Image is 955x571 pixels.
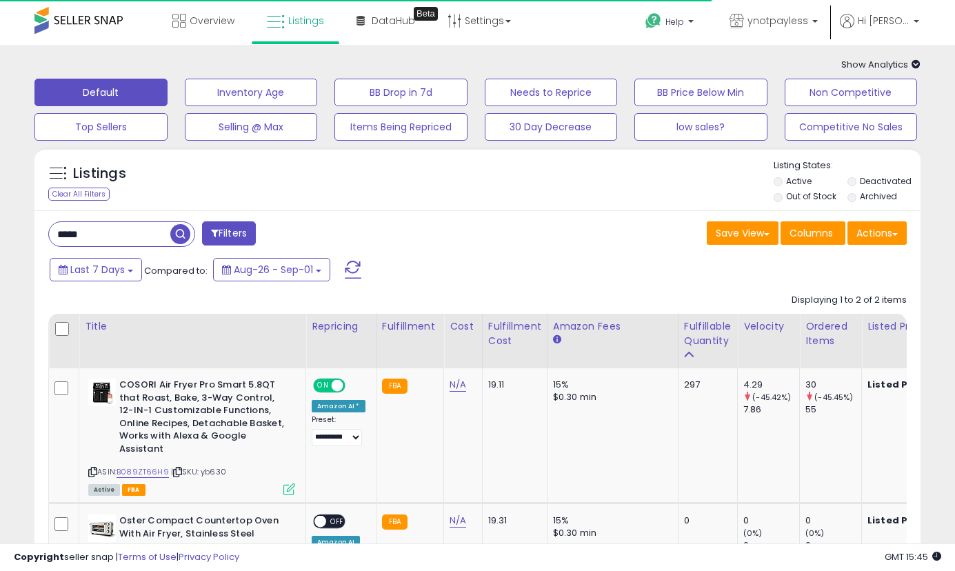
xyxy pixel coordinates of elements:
[747,14,808,28] span: ynotpayless
[372,14,415,28] span: DataHub
[885,550,941,563] span: 2025-09-9 15:45 GMT
[743,379,799,391] div: 4.29
[88,514,116,542] img: 41NWjD1CuNL._SL40_.jpg
[488,319,541,348] div: Fulfillment Cost
[234,263,313,277] span: Aug-26 - Sep-01
[786,190,836,202] label: Out of Stock
[326,516,348,528] span: OFF
[312,400,365,412] div: Amazon AI *
[553,391,667,403] div: $0.30 min
[485,79,618,106] button: Needs to Reprice
[88,379,295,494] div: ASIN:
[122,484,145,496] span: FBA
[450,514,466,528] a: N/A
[34,79,168,106] button: Default
[743,403,799,416] div: 7.86
[786,175,812,187] label: Active
[805,514,861,527] div: 0
[774,159,921,172] p: Listing States:
[814,392,853,403] small: (-45.45%)
[73,164,126,183] h5: Listings
[14,551,239,564] div: seller snap | |
[119,514,287,543] b: Oster Compact Countertop Oven With Air Fryer, Stainless Steel
[805,319,856,348] div: Ordered Items
[847,221,907,245] button: Actions
[752,392,791,403] small: (-45.42%)
[88,379,116,406] img: 41cjUnZlkdL._SL40_.jpg
[50,258,142,281] button: Last 7 Days
[314,380,332,392] span: ON
[785,79,918,106] button: Non Competitive
[414,7,438,21] div: Tooltip anchor
[382,514,408,530] small: FBA
[805,403,861,416] div: 55
[288,14,324,28] span: Listings
[634,113,767,141] button: low sales?
[312,319,370,334] div: Repricing
[743,528,763,539] small: (0%)
[343,380,365,392] span: OFF
[684,379,727,391] div: 297
[382,379,408,394] small: FBA
[450,378,466,392] a: N/A
[684,514,727,527] div: 0
[781,221,845,245] button: Columns
[790,226,833,240] span: Columns
[792,294,907,307] div: Displaying 1 to 2 of 2 items
[553,319,672,334] div: Amazon Fees
[665,16,684,28] span: Help
[553,514,667,527] div: 15%
[488,514,536,527] div: 19.31
[179,550,239,563] a: Privacy Policy
[634,79,767,106] button: BB Price Below Min
[185,113,318,141] button: Selling @ Max
[334,113,468,141] button: Items Being Repriced
[450,319,476,334] div: Cost
[553,379,667,391] div: 15%
[488,379,536,391] div: 19.11
[805,379,861,391] div: 30
[634,2,707,45] a: Help
[312,536,360,548] div: Amazon AI
[785,113,918,141] button: Competitive No Sales
[860,175,912,187] label: Deactivated
[334,79,468,106] button: BB Drop in 7d
[14,550,64,563] strong: Copyright
[858,14,909,28] span: Hi [PERSON_NAME]
[553,527,667,539] div: $0.30 min
[213,258,330,281] button: Aug-26 - Sep-01
[171,466,226,477] span: | SKU: yb630
[707,221,778,245] button: Save View
[119,379,287,459] b: COSORI Air Fryer Pro Smart 5.8QT that Roast, Bake, 3-Way Control, 12-IN-1 Customizable Functions,...
[743,319,794,334] div: Velocity
[805,539,861,552] div: 0
[34,113,168,141] button: Top Sellers
[867,514,930,527] b: Listed Price:
[860,190,897,202] label: Archived
[70,263,125,277] span: Last 7 Days
[645,12,662,30] i: Get Help
[48,188,110,201] div: Clear All Filters
[684,319,732,348] div: Fulfillable Quantity
[312,415,365,446] div: Preset:
[840,14,919,45] a: Hi [PERSON_NAME]
[553,334,561,346] small: Amazon Fees.
[841,58,921,71] span: Show Analytics
[202,221,256,246] button: Filters
[117,466,169,478] a: B089ZT66H9
[867,378,930,391] b: Listed Price:
[190,14,234,28] span: Overview
[88,484,120,496] span: All listings currently available for purchase on Amazon
[743,539,799,552] div: 0
[85,319,300,334] div: Title
[805,528,825,539] small: (0%)
[185,79,318,106] button: Inventory Age
[382,319,438,334] div: Fulfillment
[485,113,618,141] button: 30 Day Decrease
[743,514,799,527] div: 0
[118,550,177,563] a: Terms of Use
[144,264,208,277] span: Compared to:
